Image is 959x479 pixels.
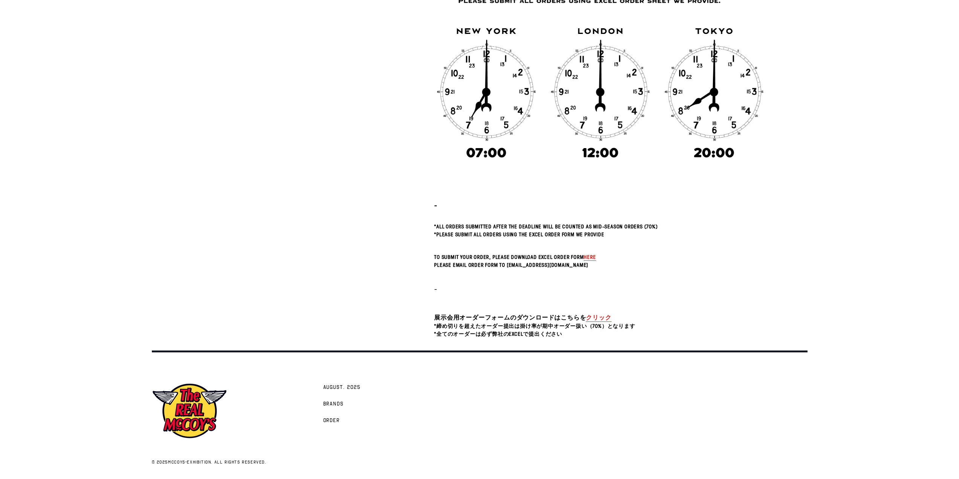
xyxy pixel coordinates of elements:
span: Brands [323,401,344,408]
span: 展示会用オーダーフォームのダウンロードはこちらを [434,313,586,321]
a: here [584,253,596,261]
span: AUGUST. 2025 [323,384,361,392]
strong: - [434,200,437,210]
span: *締め切りを超えたオーダー提出は掛け率が期中オーダー扱い（70%）となります [434,322,635,329]
a: mccoys-exhibition [168,459,211,465]
span: - [434,284,437,293]
a: AUGUST. 2025 [320,379,364,395]
p: © 2025 . All rights reserved. [152,459,465,466]
span: *全てのオーダーは必ず弊社のExcelで提出ください [434,330,562,337]
span: *All orders submitted after the deadline will be counted as Mid-Season Orders (70%) [434,223,658,230]
span: *Please submit all orders using the Excel Order Form we provide [434,231,604,238]
span: Please email Order Form to [EMAIL_ADDRESS][DOMAIN_NAME] [434,261,588,268]
a: Brands [320,395,348,412]
a: Order [320,412,344,428]
a: クリック [586,313,611,322]
span: To submit your order, please download Excel Order Form [434,253,584,260]
span: Order [323,417,340,425]
img: mccoys-exhibition [152,383,227,439]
